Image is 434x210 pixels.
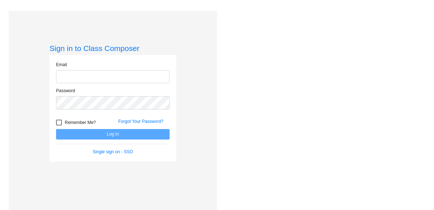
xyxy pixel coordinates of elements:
[56,61,67,68] label: Email
[56,87,75,94] label: Password
[93,149,133,154] a: Single sign on - SSO
[118,119,163,124] a: Forgot Your Password?
[50,44,176,53] h3: Sign in to Class Composer
[56,129,170,140] button: Log In
[65,118,96,127] span: Remember Me?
